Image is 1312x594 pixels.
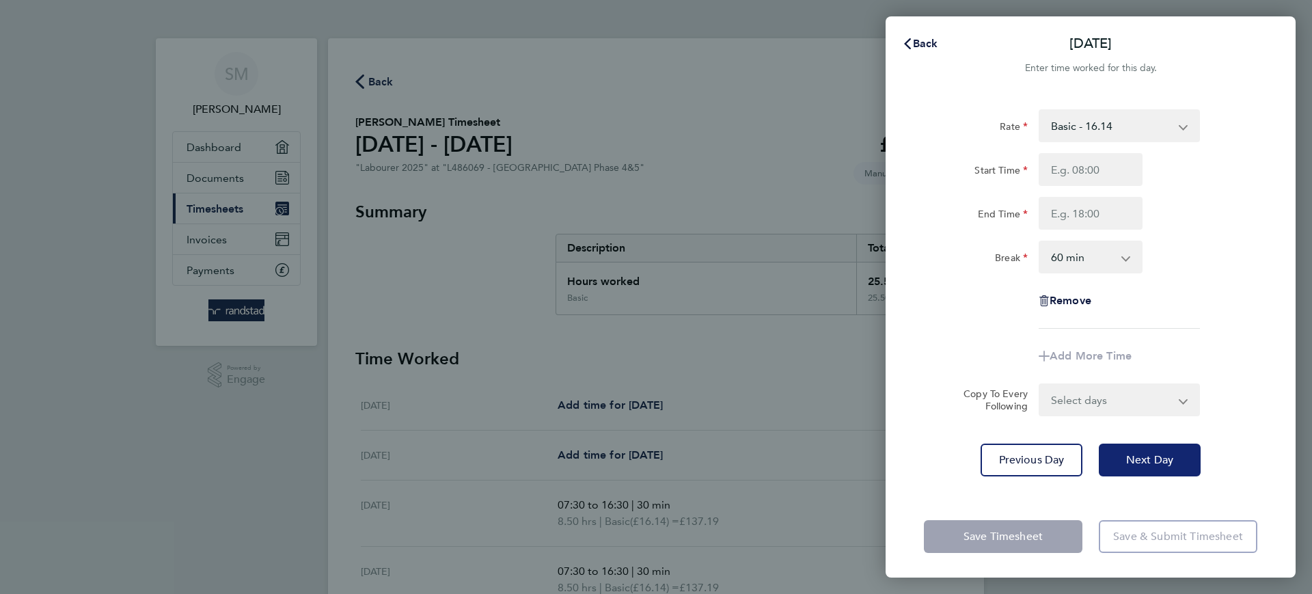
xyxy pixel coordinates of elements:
[995,252,1028,268] label: Break
[974,164,1028,180] label: Start Time
[1039,153,1143,186] input: E.g. 08:00
[886,60,1296,77] div: Enter time worked for this day.
[1126,453,1173,467] span: Next Day
[981,444,1082,476] button: Previous Day
[1039,197,1143,230] input: E.g. 18:00
[913,37,938,50] span: Back
[978,208,1028,224] label: End Time
[953,388,1028,412] label: Copy To Every Following
[1069,34,1112,53] p: [DATE]
[1099,444,1201,476] button: Next Day
[1050,294,1091,307] span: Remove
[999,453,1065,467] span: Previous Day
[1039,295,1091,306] button: Remove
[888,30,952,57] button: Back
[1000,120,1028,137] label: Rate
